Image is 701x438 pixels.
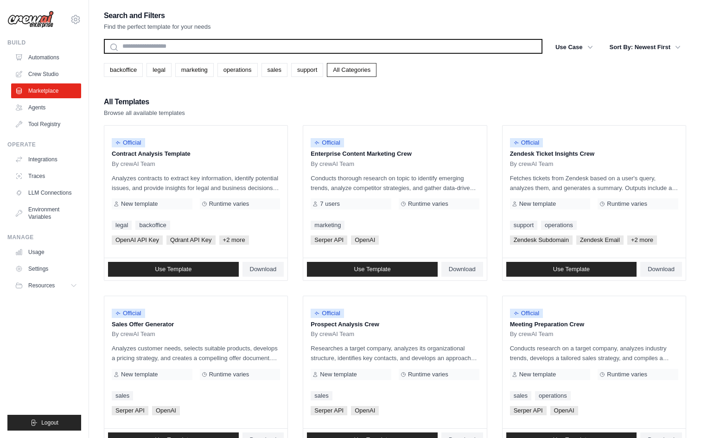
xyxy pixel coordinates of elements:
span: Serper API [311,406,347,415]
span: +2 more [219,235,249,245]
a: Integrations [11,152,81,167]
p: Prospect Analysis Crew [311,320,479,329]
span: Download [648,266,675,273]
span: Runtime varies [408,371,448,378]
span: Official [311,309,344,318]
span: Qdrant API Key [166,235,216,245]
span: Official [510,138,543,147]
span: Logout [41,419,58,426]
a: Use Template [108,262,239,277]
p: Analyzes contracts to extract key information, identify potential issues, and provide insights fo... [112,173,280,193]
span: Zendesk Email [576,235,624,245]
a: Traces [11,169,81,184]
span: New template [519,200,556,208]
button: Sort By: Newest First [604,39,686,56]
p: Meeting Preparation Crew [510,320,678,329]
p: Analyzes customer needs, selects suitable products, develops a pricing strategy, and creates a co... [112,343,280,363]
span: Runtime varies [607,200,647,208]
a: support [291,63,323,77]
button: Resources [11,278,81,293]
p: Contract Analysis Template [112,149,280,159]
span: Serper API [510,406,547,415]
button: Use Case [550,39,599,56]
span: Zendesk Subdomain [510,235,573,245]
span: Download [250,266,277,273]
span: Official [112,309,145,318]
span: Use Template [155,266,191,273]
p: Find the perfect template for your needs [104,22,211,32]
span: Download [449,266,476,273]
a: backoffice [135,221,170,230]
span: By crewAI Team [112,330,155,338]
a: legal [147,63,171,77]
div: Manage [7,234,81,241]
p: Browse all available templates [104,108,185,118]
a: Download [242,262,284,277]
a: Settings [11,261,81,276]
p: Sales Offer Generator [112,320,280,329]
a: sales [112,391,133,400]
a: operations [535,391,571,400]
span: By crewAI Team [112,160,155,168]
span: Runtime varies [209,200,249,208]
a: operations [541,221,577,230]
a: support [510,221,537,230]
span: New template [121,371,158,378]
span: By crewAI Team [510,330,554,338]
a: Usage [11,245,81,260]
span: Use Template [354,266,390,273]
span: 7 users [320,200,340,208]
a: Environment Variables [11,202,81,224]
img: Logo [7,11,54,28]
p: Fetches tickets from Zendesk based on a user's query, analyzes them, and generates a summary. Out... [510,173,678,193]
span: Serper API [112,406,148,415]
a: sales [261,63,287,77]
span: Runtime varies [408,200,448,208]
a: operations [217,63,258,77]
a: Use Template [307,262,438,277]
span: Runtime varies [209,371,249,378]
div: Operate [7,141,81,148]
span: Official [112,138,145,147]
a: Use Template [506,262,637,277]
p: Researches a target company, analyzes its organizational structure, identifies key contacts, and ... [311,343,479,363]
span: Official [311,138,344,147]
a: sales [311,391,332,400]
p: Conducts research on a target company, analyzes industry trends, develops a tailored sales strate... [510,343,678,363]
p: Enterprise Content Marketing Crew [311,149,479,159]
a: Tool Registry [11,117,81,132]
a: marketing [311,221,344,230]
a: All Categories [327,63,376,77]
span: Use Template [553,266,590,273]
span: New template [121,200,158,208]
span: OpenAI [550,406,578,415]
span: OpenAI API Key [112,235,163,245]
button: Logout [7,415,81,431]
span: Runtime varies [607,371,647,378]
span: OpenAI [152,406,180,415]
span: New template [519,371,556,378]
span: Resources [28,282,55,289]
span: OpenAI [351,406,379,415]
span: OpenAI [351,235,379,245]
span: +2 more [627,235,657,245]
a: marketing [175,63,214,77]
a: legal [112,221,132,230]
h2: Search and Filters [104,9,211,22]
div: Build [7,39,81,46]
p: Zendesk Ticket Insights Crew [510,149,678,159]
a: Download [640,262,682,277]
a: Marketplace [11,83,81,98]
span: New template [320,371,357,378]
span: By crewAI Team [311,160,354,168]
a: Crew Studio [11,67,81,82]
a: Download [441,262,483,277]
a: sales [510,391,531,400]
a: backoffice [104,63,143,77]
a: Agents [11,100,81,115]
a: Automations [11,50,81,65]
span: By crewAI Team [510,160,554,168]
span: By crewAI Team [311,330,354,338]
span: Serper API [311,235,347,245]
span: Official [510,309,543,318]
